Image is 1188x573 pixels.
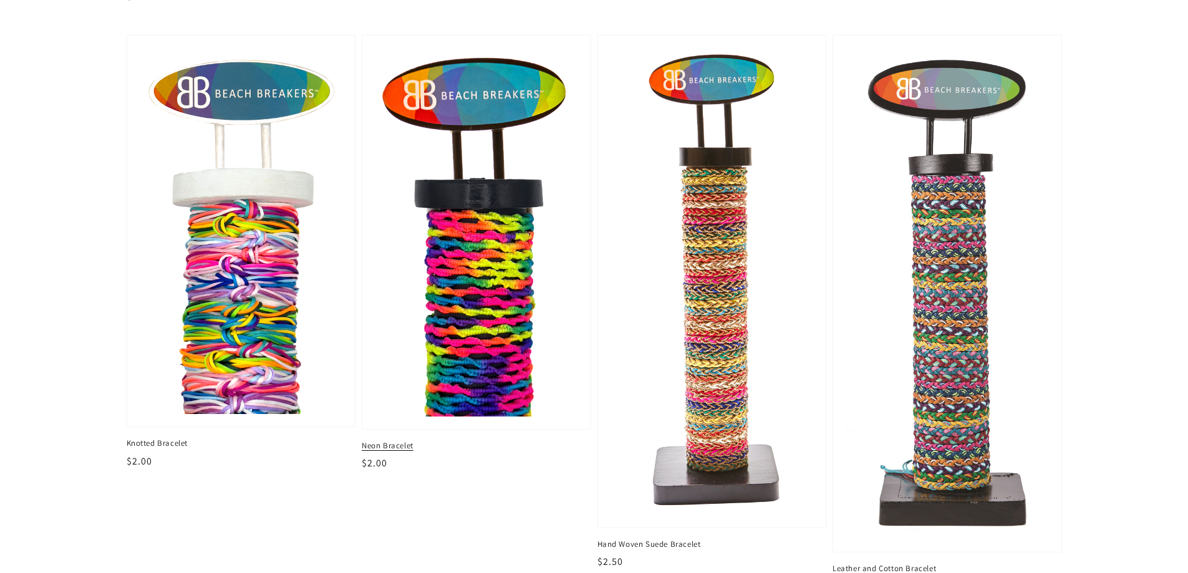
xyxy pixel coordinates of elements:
a: Knotted Bracelet Knotted Bracelet $2.00 [127,35,356,468]
span: Hand Woven Suede Bracelet [597,539,827,550]
a: Hand Woven Suede Bracelet Hand Woven Suede Bracelet $2.50 [597,35,827,569]
span: $2.00 [362,456,387,469]
span: $2.00 [127,455,152,468]
img: Neon Bracelet [372,42,581,422]
img: Leather and Cotton Bracelet [846,48,1049,539]
span: $2.50 [597,555,623,568]
img: Knotted Bracelet [140,48,343,414]
a: Neon Bracelet Neon Bracelet $2.00 [362,35,591,471]
span: Knotted Bracelet [127,438,356,449]
span: Neon Bracelet [362,440,591,451]
img: Hand Woven Suede Bracelet [611,48,814,515]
